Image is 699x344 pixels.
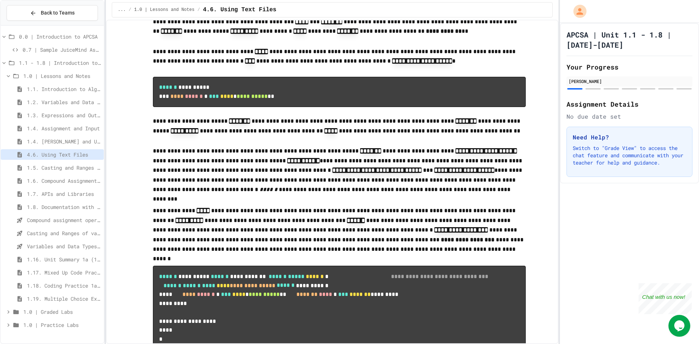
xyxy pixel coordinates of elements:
div: My Account [566,3,588,20]
p: Switch to "Grade View" to access the chat feature and communicate with your teacher for help and ... [573,145,686,166]
h1: APCSA | Unit 1.1 - 1.8 | [DATE]-[DATE] [566,29,692,50]
span: ... [118,7,126,13]
span: 4.6. Using Text Files [27,151,101,158]
span: 1.0 | Lessons and Notes [134,7,195,13]
div: No due date set [566,112,692,121]
iframe: chat widget [639,283,692,314]
span: 1.5. Casting and Ranges of Values [27,164,101,171]
span: 1.17. Mixed Up Code Practice 1.1-1.6 [27,269,101,276]
span: Compound assignment operators - Quiz [27,216,101,224]
h2: Assignment Details [566,99,692,109]
span: Variables and Data Types - Quiz [27,242,101,250]
span: 1.0 | Lessons and Notes [23,72,101,80]
span: 1.8. Documentation with Comments and Preconditions [27,203,101,211]
span: Back to Teams [41,9,75,17]
span: 4.6. Using Text Files [203,5,276,14]
span: 1.19. Multiple Choice Exercises for Unit 1a (1.1-1.6) [27,295,101,303]
span: 1.0 | Graded Labs [23,308,101,316]
span: / [197,7,200,13]
span: 1.1 - 1.8 | Introduction to Java [19,59,101,67]
span: 1.4. Assignment and Input [27,124,101,132]
h2: Your Progress [566,62,692,72]
span: 1.7. APIs and Libraries [27,190,101,198]
h3: Need Help? [573,133,686,142]
span: 0.0 | Introduction to APCSA [19,33,101,40]
span: 1.0 | Practice Labs [23,321,101,329]
button: Back to Teams [7,5,98,21]
span: 0.7 | Sample JuiceMind Assignment - [GEOGRAPHIC_DATA] [23,46,101,54]
div: [PERSON_NAME] [569,78,690,84]
span: / [129,7,131,13]
span: 1.3. Expressions and Output [New] [27,111,101,119]
iframe: chat widget [668,315,692,337]
span: Casting and Ranges of variables - Quiz [27,229,101,237]
span: 1.2. Variables and Data Types [27,98,101,106]
span: 1.6. Compound Assignment Operators [27,177,101,185]
span: 1.4. [PERSON_NAME] and User Input [27,138,101,145]
span: 1.16. Unit Summary 1a (1.1-1.6) [27,256,101,263]
span: 1.18. Coding Practice 1a (1.1-1.6) [27,282,101,289]
span: 1.1. Introduction to Algorithms, Programming, and Compilers [27,85,101,93]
